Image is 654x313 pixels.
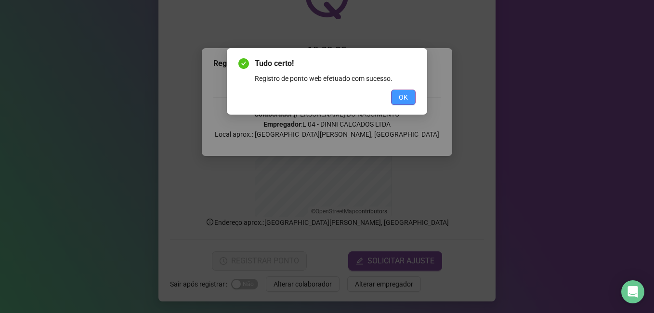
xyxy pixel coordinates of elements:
span: check-circle [238,58,249,69]
span: Tudo certo! [255,58,416,69]
span: OK [399,92,408,103]
button: OK [391,90,416,105]
div: Registro de ponto web efetuado com sucesso. [255,73,416,84]
div: Open Intercom Messenger [621,280,644,303]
